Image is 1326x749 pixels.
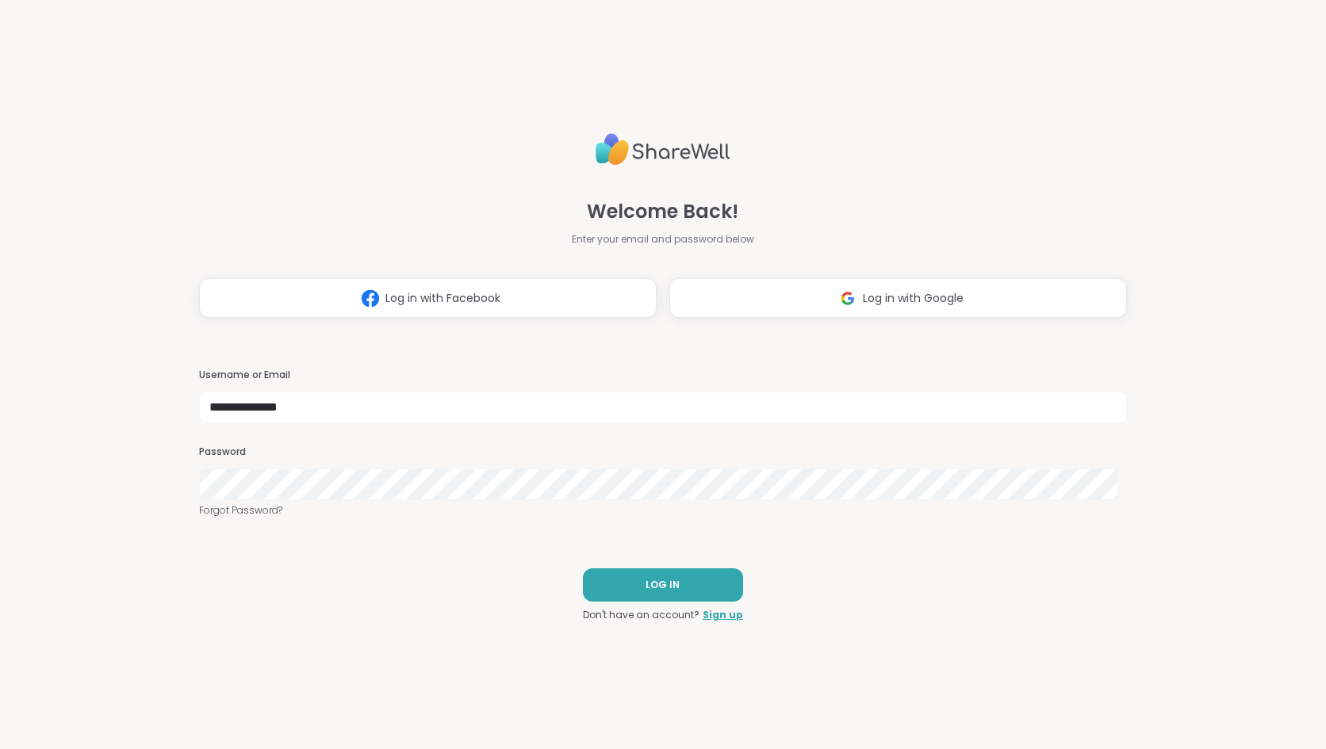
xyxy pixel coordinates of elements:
[583,568,743,602] button: LOG IN
[863,290,964,307] span: Log in with Google
[703,608,743,622] a: Sign up
[583,608,699,622] span: Don't have an account?
[355,284,385,313] img: ShareWell Logomark
[596,127,730,172] img: ShareWell Logo
[669,278,1127,318] button: Log in with Google
[199,278,657,318] button: Log in with Facebook
[587,197,738,226] span: Welcome Back!
[833,284,863,313] img: ShareWell Logomark
[199,503,1127,518] a: Forgot Password?
[646,578,680,592] span: LOG IN
[572,232,754,246] span: Enter your email and password below
[199,445,1127,459] h3: Password
[385,290,500,307] span: Log in with Facebook
[199,369,1127,382] h3: Username or Email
